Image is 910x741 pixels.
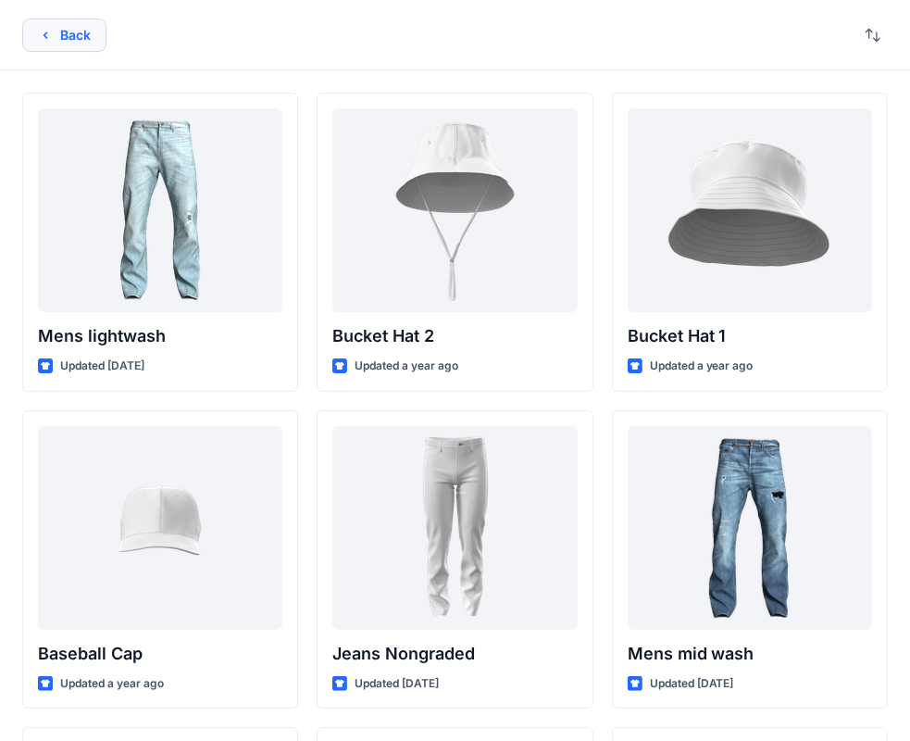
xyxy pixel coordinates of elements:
[628,323,872,349] p: Bucket Hat 1
[650,674,734,694] p: Updated [DATE]
[628,641,872,667] p: Mens mid wash
[628,108,872,312] a: Bucket Hat 1
[332,641,577,667] p: Jeans Nongraded
[60,674,164,694] p: Updated a year ago
[332,426,577,630] a: Jeans Nongraded
[38,426,282,630] a: Baseball Cap
[332,108,577,312] a: Bucket Hat 2
[60,357,144,376] p: Updated [DATE]
[38,641,282,667] p: Baseball Cap
[22,19,106,52] button: Back
[650,357,754,376] p: Updated a year ago
[628,426,872,630] a: Mens mid wash
[38,323,282,349] p: Mens lightwash
[332,323,577,349] p: Bucket Hat 2
[355,674,439,694] p: Updated [DATE]
[38,108,282,312] a: Mens lightwash
[355,357,458,376] p: Updated a year ago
